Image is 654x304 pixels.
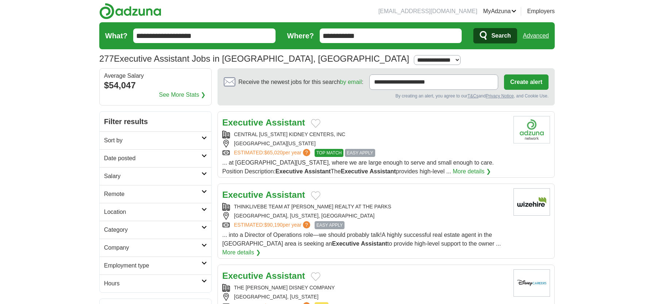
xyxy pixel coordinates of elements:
strong: Assistant [370,168,396,174]
strong: Assistant [266,118,305,127]
h2: Hours [104,279,201,288]
a: MyAdzuna [483,7,517,16]
div: THINKLIVEBE TEAM AT [PERSON_NAME] REALTY AT THE PARKS [222,203,508,211]
a: Employment type [100,257,211,274]
strong: Executive [222,271,263,281]
button: Search [473,28,517,43]
span: $65,020 [264,150,283,155]
div: [GEOGRAPHIC_DATA], [US_STATE] [222,293,508,301]
a: THE [PERSON_NAME] DISNEY COMPANY [234,285,335,290]
span: Receive the newest jobs for this search : [238,78,363,86]
span: ? [303,221,310,228]
h2: Date posted [104,154,201,163]
h2: Remote [104,190,201,199]
div: By creating an alert, you agree to our and , and Cookie Use. [224,93,549,99]
span: EASY APPLY [315,221,345,229]
span: ... at [GEOGRAPHIC_DATA][US_STATE], where we are large enough to serve and small enough to care. ... [222,159,494,174]
strong: Executive [341,168,368,174]
strong: Executive [276,168,303,174]
button: Add to favorite jobs [311,272,320,281]
a: More details ❯ [453,167,491,176]
span: 277 [99,52,114,65]
img: Company logo [513,116,550,143]
a: Hours [100,274,211,292]
div: Average Salary [104,73,207,79]
a: Privacy Notice [486,93,514,99]
li: [EMAIL_ADDRESS][DOMAIN_NAME] [378,7,477,16]
a: Company [100,239,211,257]
a: More details ❯ [222,248,261,257]
strong: Assistant [361,240,387,247]
span: EASY APPLY [345,149,375,157]
span: TOP MATCH [315,149,343,157]
a: ESTIMATED:$90,190per year? [234,221,312,229]
span: $90,190 [264,222,283,228]
div: [GEOGRAPHIC_DATA][US_STATE] [222,140,508,147]
h1: Executive Assistant Jobs in [GEOGRAPHIC_DATA], [GEOGRAPHIC_DATA] [99,54,409,64]
a: Location [100,203,211,221]
a: Date posted [100,149,211,167]
label: What? [105,30,127,41]
h2: Filter results [100,112,211,131]
strong: Assistant [266,190,305,200]
a: Salary [100,167,211,185]
a: by email [340,79,362,85]
a: Executive Assistant [222,118,305,127]
div: $54,047 [104,79,207,92]
strong: Assistant [266,271,305,281]
a: Remote [100,185,211,203]
h2: Salary [104,172,201,181]
strong: Executive [332,240,359,247]
span: Search [491,28,511,43]
button: Add to favorite jobs [311,119,320,128]
a: Sort by [100,131,211,149]
a: See More Stats ❯ [159,91,206,99]
div: [GEOGRAPHIC_DATA], [US_STATE], [GEOGRAPHIC_DATA] [222,212,508,220]
a: Employers [527,7,555,16]
button: Add to favorite jobs [311,191,320,200]
strong: Executive [222,190,263,200]
div: CENTRAL [US_STATE] KIDNEY CENTERS, INC [222,131,508,138]
img: Company logo [513,188,550,216]
h2: Location [104,208,201,216]
span: ... into a Director of Operations role—we should probably talk!A highly successful real estate ag... [222,232,501,247]
label: Where? [287,30,314,41]
a: Advanced [523,28,549,43]
a: Category [100,221,211,239]
span: ? [303,149,310,156]
a: Executive Assistant [222,271,305,281]
strong: Assistant [304,168,331,174]
h2: Company [104,243,201,252]
h2: Category [104,226,201,234]
h2: Sort by [104,136,201,145]
img: Disney logo [513,269,550,297]
button: Create alert [504,74,549,90]
a: Executive Assistant [222,190,305,200]
img: Adzuna logo [99,3,161,19]
a: T&Cs [468,93,478,99]
h2: Employment type [104,261,201,270]
a: ESTIMATED:$65,020per year? [234,149,312,157]
strong: Executive [222,118,263,127]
